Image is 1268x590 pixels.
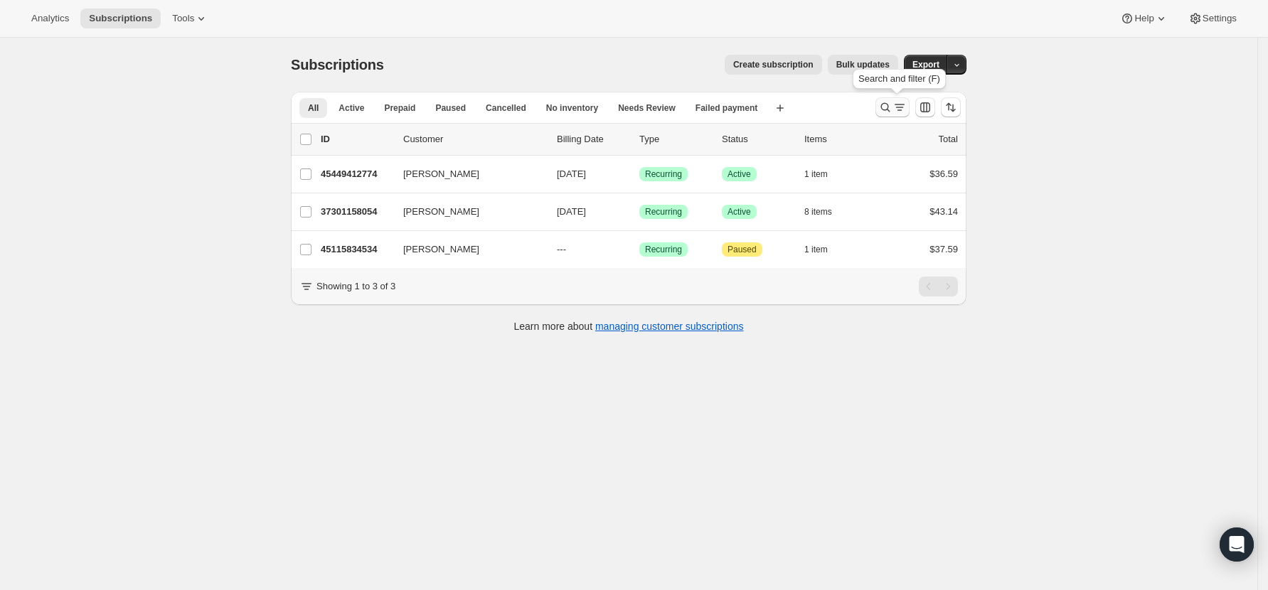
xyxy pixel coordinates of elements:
[875,97,910,117] button: Search and filter results
[804,132,875,146] div: Items
[725,55,822,75] button: Create subscription
[912,59,939,70] span: Export
[395,163,537,186] button: [PERSON_NAME]
[728,206,751,218] span: Active
[722,132,793,146] p: Status
[915,97,935,117] button: Customize table column order and visibility
[172,13,194,24] span: Tools
[164,9,217,28] button: Tools
[80,9,161,28] button: Subscriptions
[1180,9,1245,28] button: Settings
[514,319,744,333] p: Learn more about
[836,59,890,70] span: Bulk updates
[395,200,537,223] button: [PERSON_NAME]
[321,240,958,259] div: 45115834534[PERSON_NAME]---SuccessRecurringAttentionPaused1 item$37.59
[919,277,958,296] nav: Pagination
[645,244,682,255] span: Recurring
[645,168,682,180] span: Recurring
[696,102,757,114] span: Failed payment
[828,55,898,75] button: Bulk updates
[645,206,682,218] span: Recurring
[23,9,78,28] button: Analytics
[435,102,466,114] span: Paused
[595,321,744,332] a: managing customer subscriptions
[557,132,628,146] p: Billing Date
[728,168,751,180] span: Active
[339,102,364,114] span: Active
[1112,9,1176,28] button: Help
[929,244,958,254] span: $37.59
[321,202,958,222] div: 37301158054[PERSON_NAME][DATE]SuccessRecurringSuccessActive8 items$43.14
[308,102,319,114] span: All
[1203,13,1237,24] span: Settings
[904,55,948,75] button: Export
[403,205,479,219] span: [PERSON_NAME]
[804,240,843,259] button: 1 item
[941,97,961,117] button: Sort the results
[804,168,828,180] span: 1 item
[89,13,152,24] span: Subscriptions
[31,13,69,24] span: Analytics
[557,244,566,254] span: ---
[557,168,586,179] span: [DATE]
[321,132,958,146] div: IDCustomerBilling DateTypeStatusItemsTotal
[639,132,710,146] div: Type
[769,98,792,118] button: Create new view
[929,168,958,179] span: $36.59
[321,164,958,184] div: 45449412774[PERSON_NAME][DATE]SuccessRecurringSuccessActive1 item$36.59
[321,242,392,257] p: 45115834534
[1134,13,1154,24] span: Help
[557,206,586,217] span: [DATE]
[804,206,832,218] span: 8 items
[291,57,384,73] span: Subscriptions
[728,244,757,255] span: Paused
[1220,527,1254,562] div: Open Intercom Messenger
[384,102,415,114] span: Prepaid
[321,132,392,146] p: ID
[321,205,392,219] p: 37301158054
[395,238,537,261] button: [PERSON_NAME]
[321,167,392,181] p: 45449412774
[316,279,395,294] p: Showing 1 to 3 of 3
[804,244,828,255] span: 1 item
[929,206,958,217] span: $43.14
[804,202,848,222] button: 8 items
[403,167,479,181] span: [PERSON_NAME]
[546,102,598,114] span: No inventory
[486,102,526,114] span: Cancelled
[618,102,676,114] span: Needs Review
[403,242,479,257] span: [PERSON_NAME]
[939,132,958,146] p: Total
[733,59,814,70] span: Create subscription
[403,132,545,146] p: Customer
[804,164,843,184] button: 1 item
